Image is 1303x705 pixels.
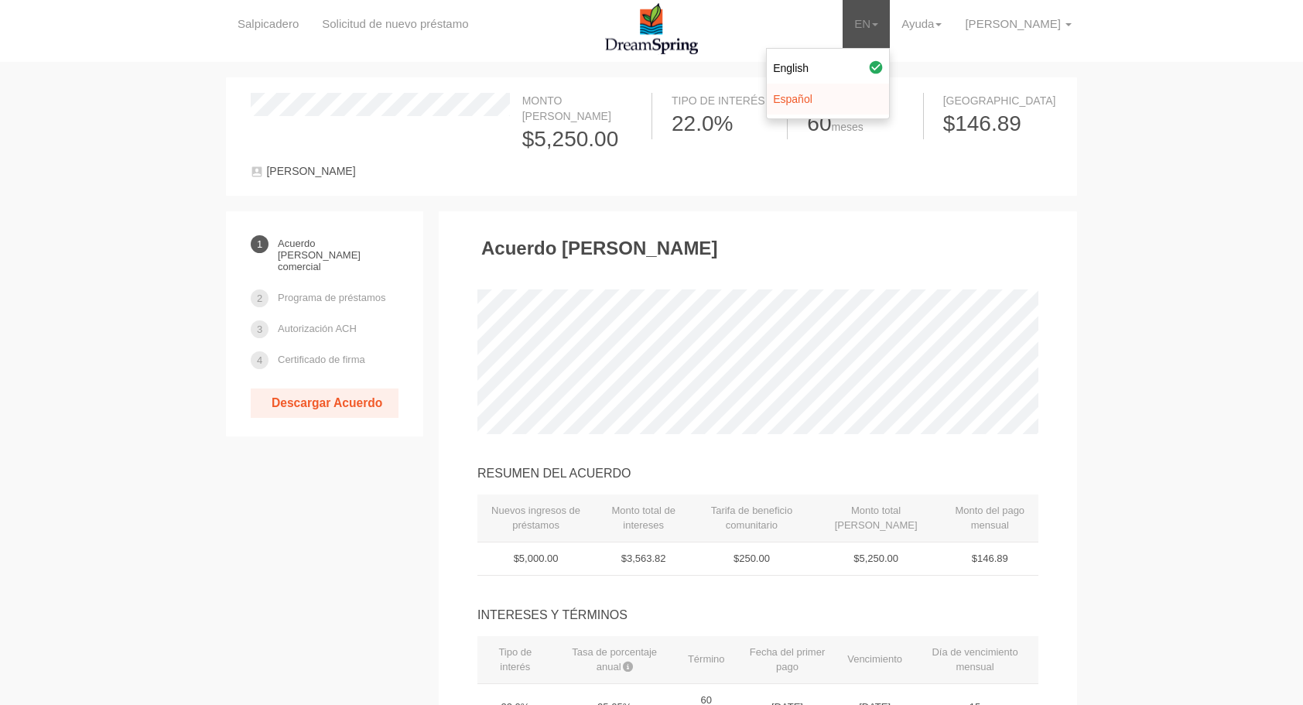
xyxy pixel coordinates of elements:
[251,388,398,418] a: Descargar Acuerdo
[811,542,942,576] td: $5,250.00
[477,607,1038,625] div: INTERESES Y TÉRMINOS
[278,284,385,311] a: Programa de préstamos
[901,17,934,30] font: Ayuda
[831,121,863,133] span: meses
[838,636,911,683] th: Vencimiento
[522,124,645,155] div: $5,250.00
[672,93,781,108] div: Tipo de interés
[811,495,942,542] th: Monto total [PERSON_NAME]
[807,111,863,135] font: 60
[965,17,1060,30] span: [PERSON_NAME]
[943,108,1052,139] div: $146.89
[942,495,1038,542] th: Monto del pago mensual
[572,646,657,672] font: Tasa de porcentaje anual
[693,542,810,576] td: $250.00
[477,465,1038,483] div: RESUMEN DEL ACUERDO
[854,17,870,30] font: EN
[278,230,398,280] a: Acuerdo [PERSON_NAME] comercial
[693,495,810,542] th: Tarifa de beneficio comunitario
[594,542,693,576] td: $3,563.82
[942,542,1038,576] td: $146.89
[911,636,1038,683] th: Día de vencimiento mensual
[672,108,781,139] div: 22.0%
[477,636,553,683] th: Tipo de interés
[481,238,717,258] h3: Acuerdo [PERSON_NAME]
[251,166,263,178] img: user-1c9fd2761cee6e1c551a576fc8a3eb88bdec9f05d7f3aff15e6bd6b6821838cb.svg
[773,62,809,74] font: English
[943,93,1052,108] div: [GEOGRAPHIC_DATA]
[737,636,838,683] th: Fecha del primer pago
[522,93,645,124] div: Monto [PERSON_NAME]
[278,346,365,373] a: Certificado de firma
[773,91,883,107] a: Español
[676,636,737,683] th: Término
[278,315,357,342] a: Autorización ACH
[266,165,355,177] span: [PERSON_NAME]
[477,542,594,576] td: $5,000.00
[594,495,693,542] th: Monto total de intereses
[477,495,594,542] th: Nuevos ingresos de préstamos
